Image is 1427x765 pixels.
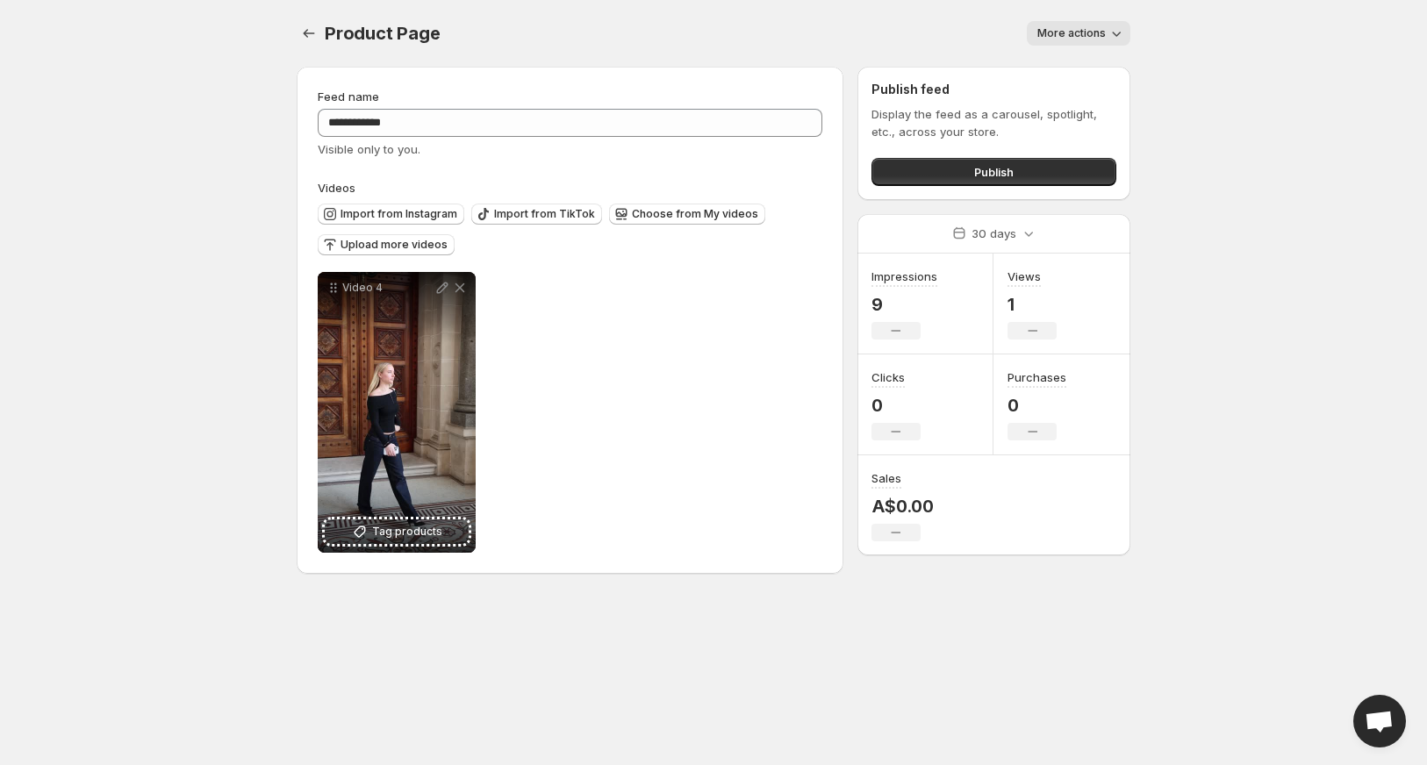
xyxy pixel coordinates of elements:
[1353,695,1406,747] div: Open chat
[871,105,1116,140] p: Display the feed as a carousel, spotlight, etc., across your store.
[342,281,434,295] p: Video 4
[871,368,905,386] h3: Clicks
[871,395,921,416] p: 0
[871,469,901,487] h3: Sales
[297,21,321,46] button: Settings
[341,207,457,221] span: Import from Instagram
[471,204,602,225] button: Import from TikTok
[871,81,1116,98] h2: Publish feed
[1008,395,1066,416] p: 0
[318,204,464,225] button: Import from Instagram
[318,234,455,255] button: Upload more videos
[609,204,765,225] button: Choose from My videos
[1008,368,1066,386] h3: Purchases
[318,181,355,195] span: Videos
[318,142,420,156] span: Visible only to you.
[871,294,937,315] p: 9
[974,163,1014,181] span: Publish
[871,268,937,285] h3: Impressions
[318,272,476,553] div: Video 4Tag products
[1008,268,1041,285] h3: Views
[341,238,448,252] span: Upload more videos
[325,519,469,544] button: Tag products
[372,523,442,540] span: Tag products
[318,89,379,104] span: Feed name
[972,225,1016,242] p: 30 days
[871,158,1116,186] button: Publish
[325,23,441,44] span: Product Page
[494,207,595,221] span: Import from TikTok
[1027,21,1130,46] button: More actions
[1008,294,1057,315] p: 1
[871,496,934,517] p: A$0.00
[1037,26,1106,40] span: More actions
[632,207,758,221] span: Choose from My videos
